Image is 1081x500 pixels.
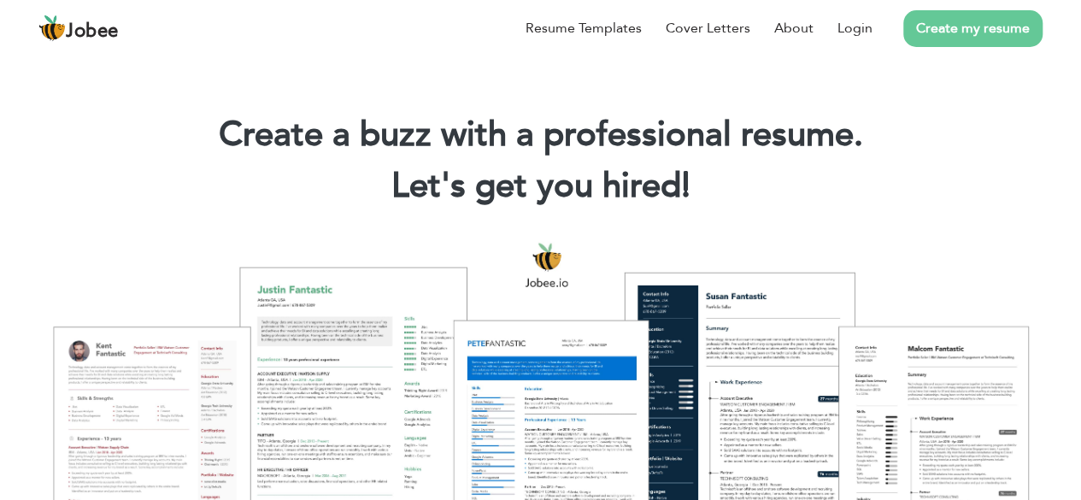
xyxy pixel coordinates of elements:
[682,162,690,209] span: |
[666,18,750,38] a: Cover Letters
[837,18,872,38] a: Login
[26,113,1055,157] h1: Create a buzz with a professional resume.
[26,164,1055,209] h2: Let's
[38,15,66,42] img: jobee.io
[475,162,690,209] span: get you hired!
[38,15,119,42] a: Jobee
[526,18,642,38] a: Resume Templates
[903,10,1043,47] a: Create my resume
[66,22,119,41] span: Jobee
[774,18,814,38] a: About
